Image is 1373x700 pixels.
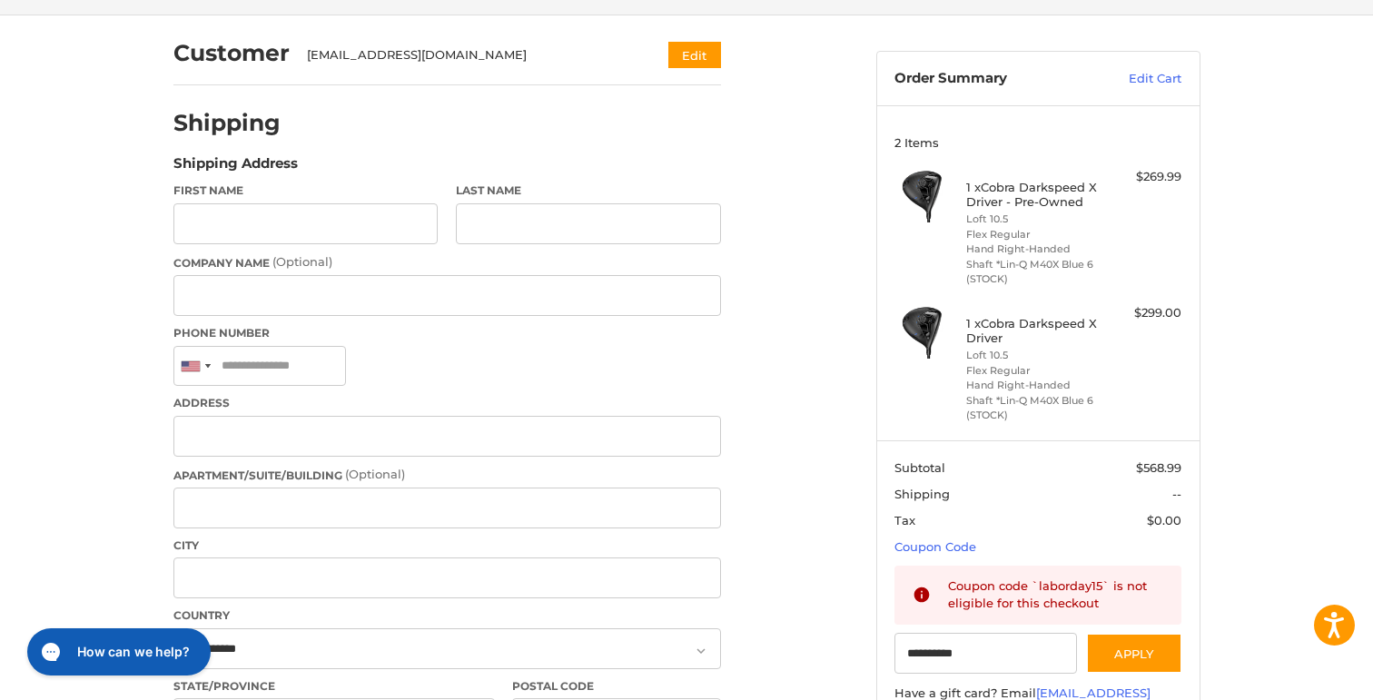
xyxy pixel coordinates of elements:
span: Subtotal [894,460,945,475]
span: $0.00 [1147,513,1181,527]
div: [EMAIL_ADDRESS][DOMAIN_NAME] [307,46,633,64]
li: Flex Regular [966,363,1105,379]
div: $269.99 [1110,168,1181,186]
iframe: Gorgias live chat messenger [18,622,216,682]
a: Edit Cart [1090,70,1181,88]
label: Phone Number [173,325,721,341]
div: United States: +1 [174,347,216,386]
label: State/Province [173,678,495,695]
label: Postal Code [512,678,721,695]
li: Shaft *Lin-Q M40X Blue 6 (STOCK) [966,257,1105,287]
h3: 2 Items [894,135,1181,150]
label: First Name [173,182,439,199]
li: Shaft *Lin-Q M40X Blue 6 (STOCK) [966,393,1105,423]
h3: Order Summary [894,70,1090,88]
label: City [173,537,721,554]
span: -- [1172,487,1181,501]
iframe: Google Customer Reviews [1223,651,1373,700]
small: (Optional) [272,254,332,269]
button: Apply [1086,633,1182,674]
span: $568.99 [1136,460,1181,475]
input: Gift Certificate or Coupon Code [894,633,1077,674]
h2: Customer [173,39,290,67]
a: Coupon Code [894,539,976,554]
legend: Shipping Address [173,153,298,182]
small: (Optional) [345,467,405,481]
li: Loft 10.5 [966,212,1105,227]
span: Tax [894,513,915,527]
li: Flex Regular [966,227,1105,242]
button: Edit [668,42,721,68]
div: Coupon code `laborday15` is not eligible for this checkout [948,577,1164,613]
label: Last Name [456,182,721,199]
h2: Shipping [173,109,281,137]
label: Apartment/Suite/Building [173,466,721,484]
span: Shipping [894,487,950,501]
li: Hand Right-Handed [966,378,1105,393]
div: $299.00 [1110,304,1181,322]
li: Loft 10.5 [966,348,1105,363]
label: Address [173,395,721,411]
label: Country [173,607,721,624]
label: Company Name [173,253,721,271]
h4: 1 x Cobra Darkspeed X Driver - Pre-Owned [966,180,1105,210]
h4: 1 x Cobra Darkspeed X Driver [966,316,1105,346]
li: Hand Right-Handed [966,242,1105,257]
